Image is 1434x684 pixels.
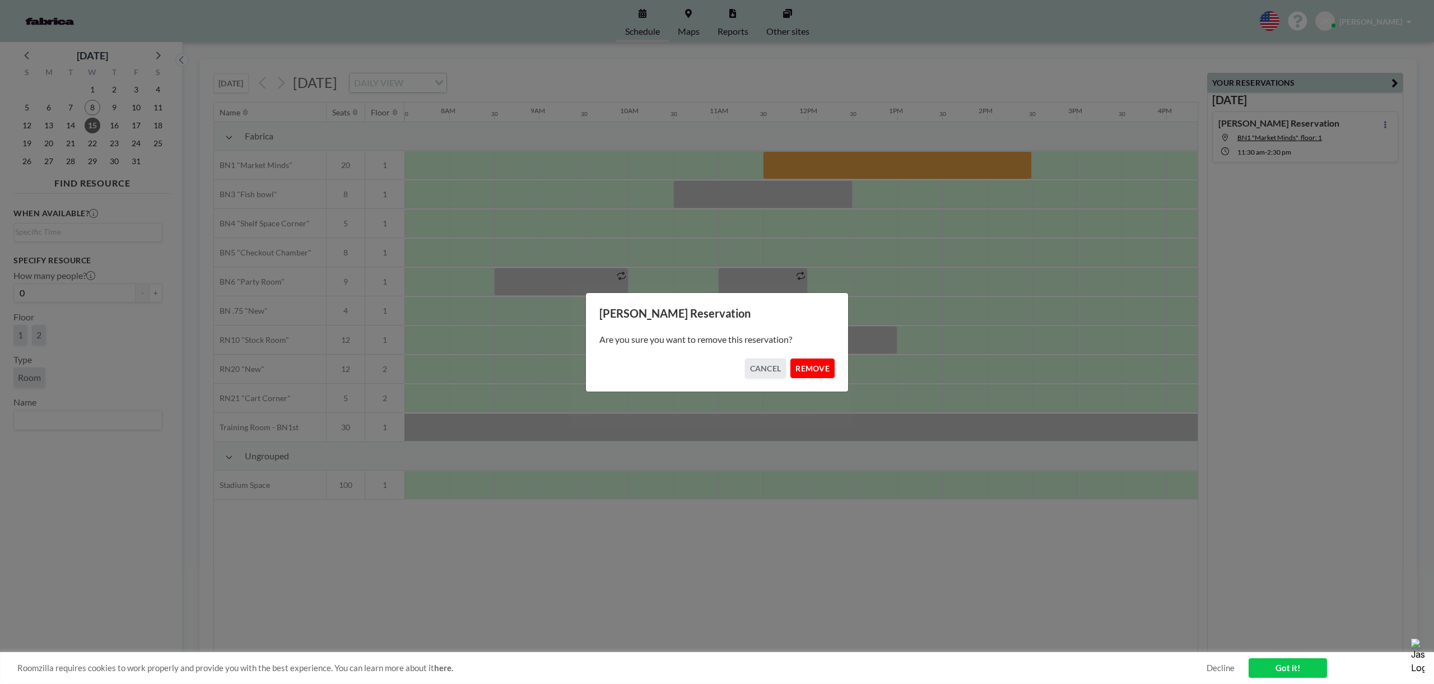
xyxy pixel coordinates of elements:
[17,663,1207,673] span: Roomzilla requires cookies to work properly and provide you with the best experience. You can lea...
[745,359,786,378] button: CANCEL
[599,306,835,320] h3: [PERSON_NAME] Reservation
[599,334,835,345] p: Are you sure you want to remove this reservation?
[1207,663,1235,673] a: Decline
[1249,658,1327,678] a: Got it!
[790,359,835,378] button: REMOVE
[434,663,453,673] a: here.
